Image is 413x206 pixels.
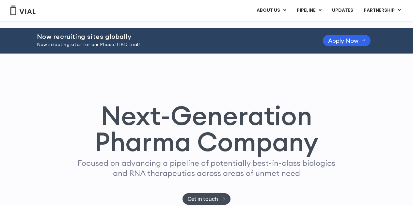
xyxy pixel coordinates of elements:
[37,33,307,40] h2: Now recruiting sites globally
[328,38,358,43] span: Apply Now
[292,5,326,16] a: PIPELINEMenu Toggle
[65,103,348,155] h1: Next-Generation Pharma Company
[183,193,230,205] a: Get in touch
[251,5,291,16] a: ABOUT USMenu Toggle
[323,35,371,46] a: Apply Now
[358,5,406,16] a: PARTNERSHIPMenu Toggle
[188,197,218,201] span: Get in touch
[327,5,358,16] a: UPDATES
[10,6,36,15] img: Vial Logo
[75,158,338,178] p: Focused on advancing a pipeline of potentially best-in-class biologics and RNA therapeutics acros...
[37,41,307,48] p: Now selecting sites for our Phase II IBD trial!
